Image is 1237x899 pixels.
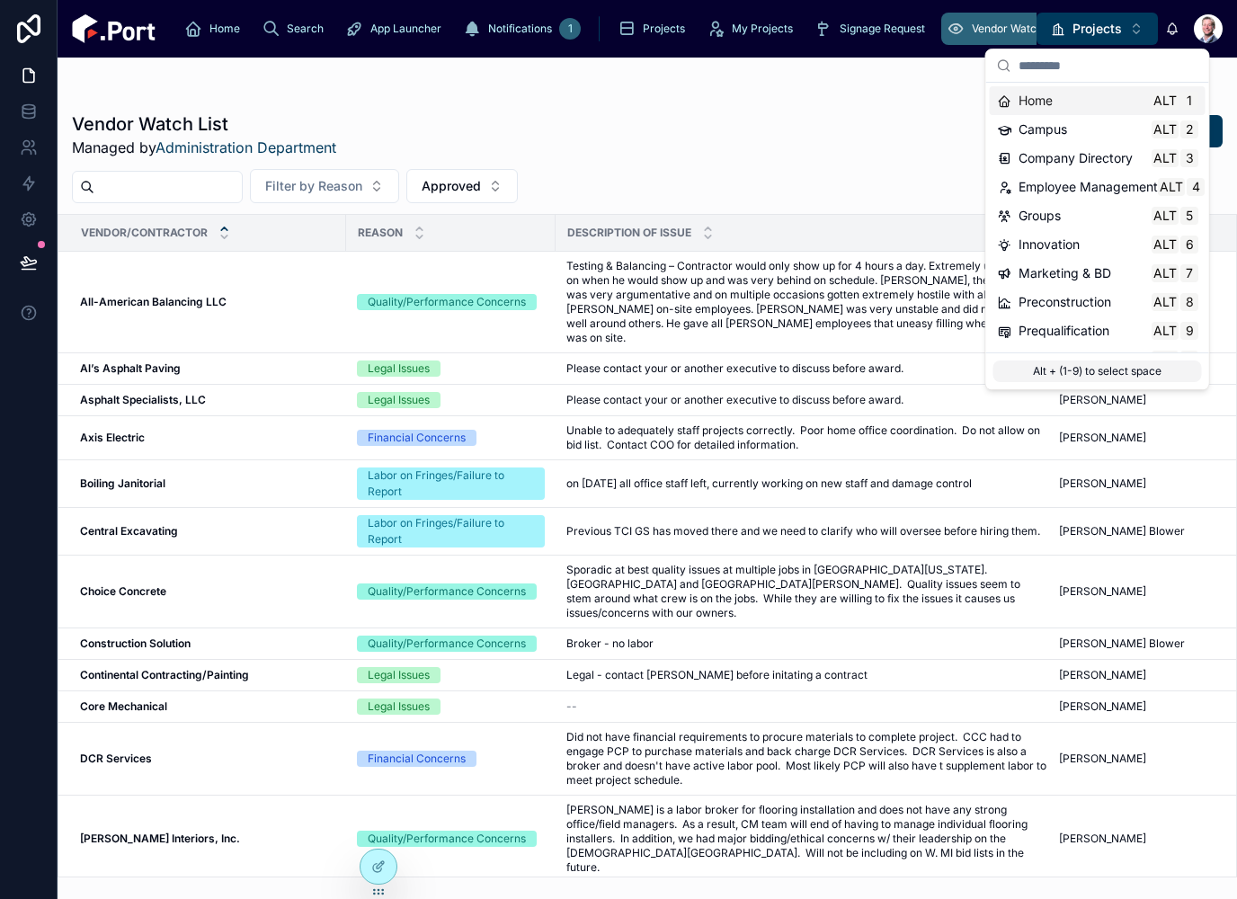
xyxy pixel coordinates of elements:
a: on [DATE] all office staff left, currently working on new staff and damage control [566,476,1047,491]
h1: Vendor Watch List [72,111,336,137]
span: Preconstruction [1019,293,1111,311]
span: [PERSON_NAME] [1059,752,1146,766]
span: Prequalification [1019,322,1109,340]
span: Approved [422,177,481,195]
a: Vendor Watch List [941,13,1076,45]
div: Labor on Fringes/Failure to Report [368,467,534,500]
strong: Boiling Janitorial [80,476,165,490]
button: Select Button [406,169,518,203]
span: Alt [1153,209,1177,223]
span: Signage Request [840,22,925,36]
span: 6 [1182,237,1197,252]
span: [PERSON_NAME] [1059,431,1146,445]
div: Quality/Performance Concerns [368,831,526,847]
a: Signage Request [809,13,938,45]
span: Reason [358,226,403,240]
span: Did not have financial requirements to procure materials to complete project. CCC had to engage P... [566,730,1047,788]
div: Financial Concerns [368,430,466,446]
span: 1 [1182,93,1197,108]
a: My Projects [701,13,805,45]
span: Projects [643,22,685,36]
span: Testing & Balancing – Contractor would only show up for 4 hours a day. Extremely unreliable on wh... [566,259,1047,345]
strong: Choice Concrete [80,584,166,598]
a: Continental Contracting/Painting [80,668,335,682]
span: [PERSON_NAME] Blower [1059,524,1185,539]
div: Quality/Performance Concerns [368,294,526,310]
a: Notifications1 [458,13,586,45]
a: Quality/Performance Concerns [357,583,545,600]
span: Projects [1019,351,1066,369]
a: DCR Services [80,752,335,766]
span: 7 [1182,266,1197,280]
a: Unable to adequately staff projects correctly. Poor home office coordination. Do not allow on bid... [566,423,1047,452]
span: -- [566,699,577,714]
a: Labor on Fringes/Failure to Report [357,515,545,547]
span: Campus [1019,120,1067,138]
span: Please contact your or another executive to discuss before award. [566,393,903,407]
div: Labor on Fringes/Failure to Report [368,515,534,547]
a: Asphalt Specialists, LLC [80,393,335,407]
span: Previous TCI GS has moved there and we need to clarify who will oversee before hiring them. [566,524,1040,539]
div: Legal Issues [368,392,430,408]
strong: Central Excavating [80,524,178,538]
span: [PERSON_NAME] [1059,476,1146,491]
div: Quality/Performance Concerns [368,636,526,652]
span: Company Directory [1019,149,1133,167]
a: Central Excavating [80,524,335,539]
a: [PERSON_NAME] is a labor broker for flooring installation and does not have any strong office/fie... [566,803,1047,875]
span: Alt [1153,122,1177,137]
strong: Construction Solution [80,636,191,650]
span: 9 [1182,324,1197,338]
span: [PERSON_NAME] [1059,699,1146,714]
span: Legal - contact [PERSON_NAME] before initating a contract [566,668,868,682]
strong: Asphalt Specialists, LLC [80,393,206,406]
span: Home [1019,92,1053,110]
a: Projects [612,13,698,45]
span: 3 [1182,151,1197,165]
a: Legal Issues [357,667,545,683]
span: Search [287,22,324,36]
a: App Launcher [340,13,454,45]
strong: DCR Services [80,752,152,765]
span: Description of Issue [567,226,691,240]
div: Legal Issues [368,360,430,377]
strong: Al’s Asphalt Paving [80,361,181,375]
span: Managed by [72,137,336,158]
div: scrollable content [170,9,1037,49]
button: Select Button [1037,13,1158,45]
span: App Launcher [370,22,441,36]
span: Alt [1153,237,1177,252]
img: App logo [72,14,156,43]
div: 1 [559,18,581,40]
span: Vendor/Contractor [81,226,208,240]
span: Alt [1153,295,1177,309]
a: Legal Issues [357,392,545,408]
span: My Projects [732,22,793,36]
span: Marketing & BD [1019,264,1111,282]
a: Sporadic at best quality issues at multiple jobs in [GEOGRAPHIC_DATA][US_STATE]. [GEOGRAPHIC_DATA... [566,563,1047,620]
a: Legal Issues [357,699,545,715]
a: Labor on Fringes/Failure to Report [357,467,545,500]
span: 4 [1188,180,1203,194]
div: Suggestions [986,83,1209,352]
span: [PERSON_NAME] [1059,668,1146,682]
strong: Axis Electric [80,431,145,444]
span: Vendor Watch List [972,22,1063,36]
span: Innovation [1019,236,1080,254]
a: Broker - no labor [566,636,1047,651]
a: Please contact your or another executive to discuss before award. [566,361,1047,376]
a: Search [256,13,336,45]
button: Select Button [250,169,399,203]
a: Legal Issues [357,360,545,377]
div: Legal Issues [368,699,430,715]
div: Legal Issues [368,667,430,683]
span: Filter by Reason [265,177,362,195]
a: Construction Solution [80,636,335,651]
span: Groups [1019,207,1061,225]
a: Financial Concerns [357,751,545,767]
strong: [PERSON_NAME] Interiors, Inc. [80,832,240,845]
a: Quality/Performance Concerns [357,294,545,310]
